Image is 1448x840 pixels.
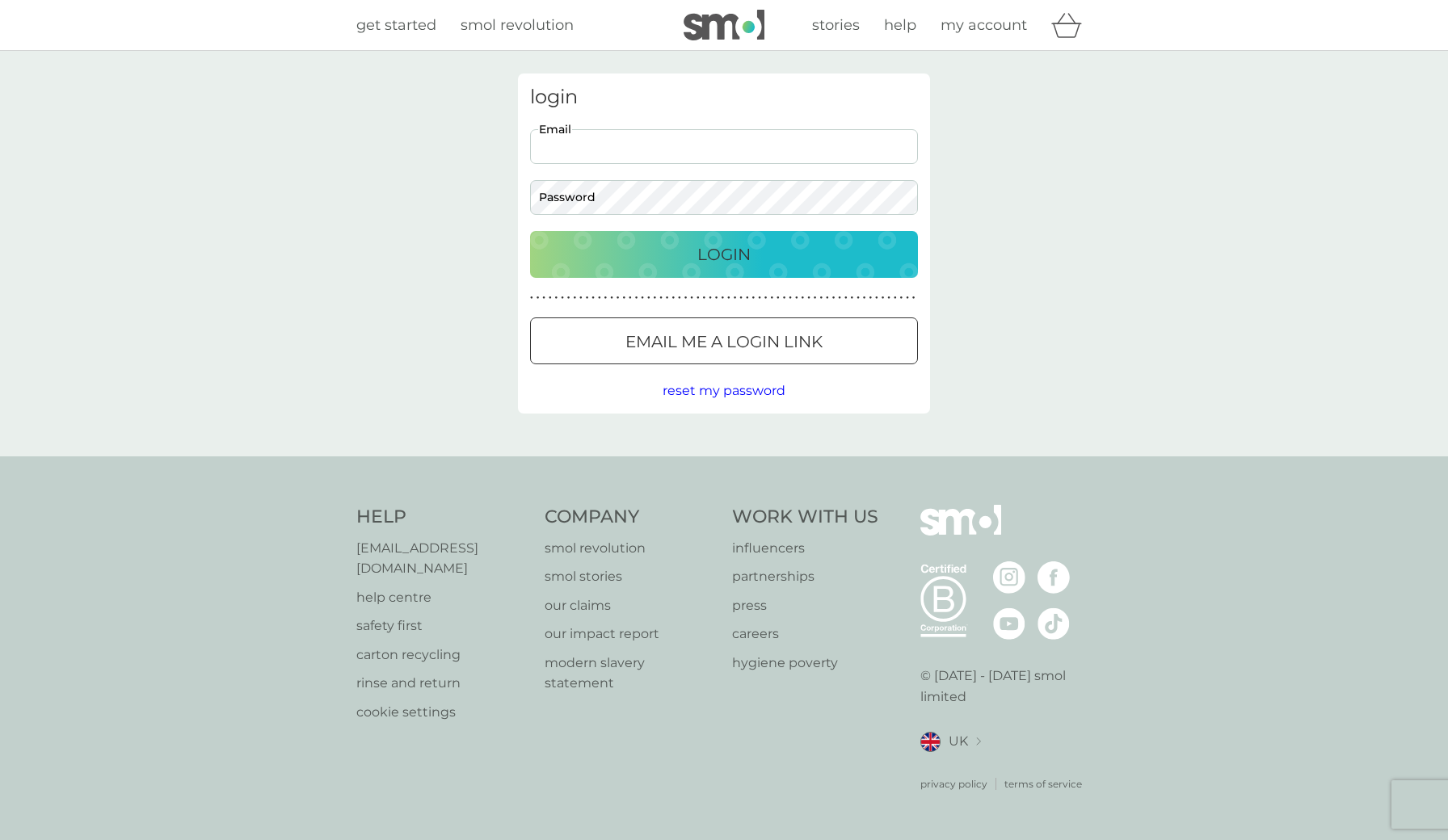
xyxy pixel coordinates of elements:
p: ● [579,294,583,302]
p: our impact report [545,624,717,645]
a: carton recycling [356,645,528,666]
p: ● [734,294,737,302]
p: ● [795,294,798,302]
p: safety first [356,615,528,636]
h4: Work With Us [732,505,878,530]
img: visit the smol Instagram page [993,561,1025,594]
p: ● [851,294,854,302]
a: modern slavery statement [545,653,717,694]
p: ● [610,294,613,302]
h4: Help [356,505,528,530]
p: ● [715,294,718,302]
a: hygiene poverty [732,653,878,674]
p: ● [863,294,866,302]
a: help centre [356,587,528,608]
a: influencers [732,538,878,559]
p: ● [647,294,650,302]
a: my account [941,14,1027,37]
p: ● [807,294,810,302]
p: ● [906,294,909,302]
p: ● [832,294,836,302]
p: Login [697,241,751,267]
p: ● [900,294,903,302]
p: ● [770,294,773,302]
a: smol revolution [545,538,717,559]
p: ● [802,294,805,302]
p: ● [671,294,675,302]
p: ● [561,294,564,302]
span: UK [949,731,968,752]
p: ● [591,294,595,302]
p: ● [912,294,916,302]
a: help [884,14,916,37]
img: UK flag [920,732,941,752]
span: my account [941,16,1027,34]
p: ● [826,294,829,302]
p: ● [567,294,570,302]
p: ● [622,294,625,302]
a: privacy policy [920,776,987,792]
p: © [DATE] - [DATE] smol limited [920,666,1092,707]
p: Email me a login link [625,329,823,355]
p: ● [875,294,878,302]
p: ● [604,294,608,302]
p: ● [629,294,632,302]
p: ● [752,294,756,302]
p: ● [617,294,620,302]
span: smol revolution [461,16,574,34]
p: ● [659,294,663,302]
h3: login [530,86,918,109]
a: cookie settings [356,702,528,723]
span: help [884,16,916,34]
span: stories [812,16,860,34]
p: ● [697,294,700,302]
button: Email me a login link [530,317,918,364]
div: basket [1051,9,1092,41]
a: smol revolution [461,14,574,37]
p: ● [758,294,761,302]
a: rinse and return [356,673,528,694]
p: ● [542,294,545,302]
a: careers [732,624,878,645]
img: visit the smol Youtube page [993,607,1025,640]
a: our claims [545,595,717,616]
p: ● [586,294,589,302]
button: reset my password [663,380,785,401]
p: ● [887,294,890,302]
a: [EMAIL_ADDRESS][DOMAIN_NAME] [356,538,528,579]
h4: Company [545,505,717,530]
p: partnerships [732,566,878,587]
p: ● [641,294,644,302]
p: ● [746,294,749,302]
span: get started [356,16,436,34]
img: smol [920,505,1001,560]
img: smol [684,10,764,40]
p: ● [869,294,872,302]
p: ● [678,294,681,302]
p: ● [537,294,540,302]
p: ● [530,294,533,302]
a: press [732,595,878,616]
p: ● [598,294,601,302]
p: ● [777,294,780,302]
p: ● [666,294,669,302]
p: ● [709,294,712,302]
a: smol stories [545,566,717,587]
p: ● [635,294,638,302]
img: visit the smol Facebook page [1038,561,1070,594]
button: Login [530,231,918,278]
p: ● [654,294,657,302]
a: terms of service [1004,776,1082,792]
p: ● [882,294,885,302]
